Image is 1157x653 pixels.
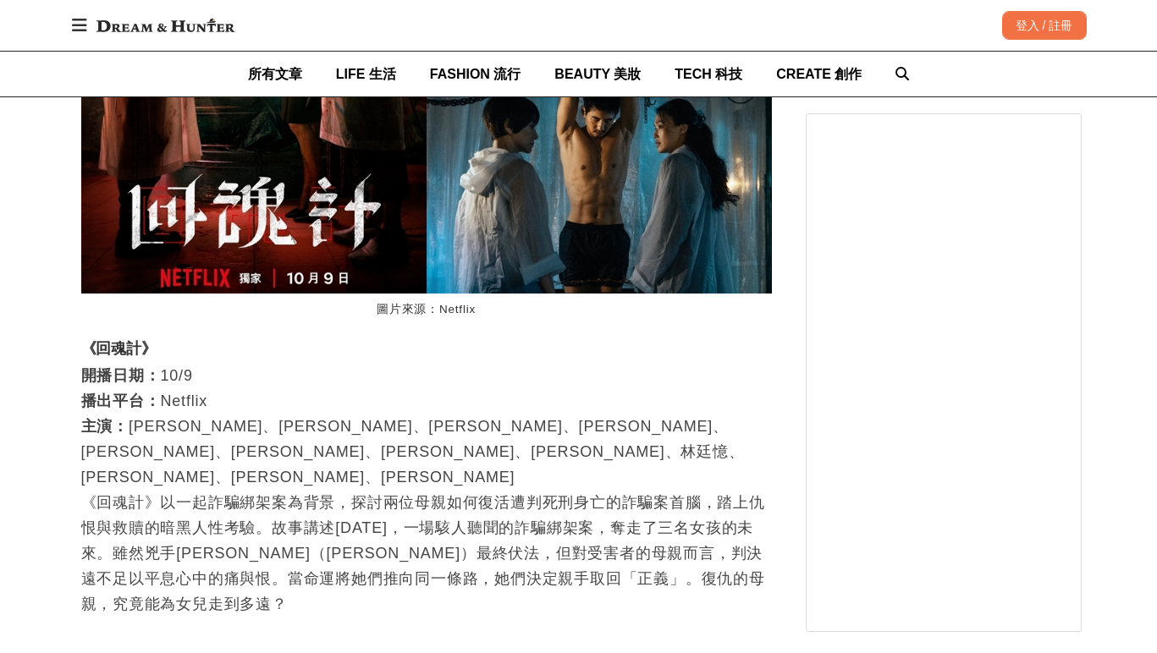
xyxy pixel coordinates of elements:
[248,67,302,81] span: 所有文章
[675,52,742,96] a: TECH 科技
[81,367,161,384] strong: 開播日期：
[554,67,641,81] span: BEAUTY 美妝
[776,67,862,81] span: CREATE 創作
[430,67,521,81] span: FASHION 流行
[248,52,302,96] a: 所有文章
[81,340,157,357] strong: 《回魂計》
[776,52,862,96] a: CREATE 創作
[430,52,521,96] a: FASHION 流行
[81,363,772,617] p: 10/9 Netflix [PERSON_NAME]、[PERSON_NAME]、[PERSON_NAME]、[PERSON_NAME]、[PERSON_NAME]、[PERSON_NAME]、...
[81,392,161,409] strong: 播出平台：
[81,294,772,326] figcaption: 圖片來源：Netflix
[336,67,396,81] span: LIFE 生活
[675,67,742,81] span: TECH 科技
[1002,11,1087,40] div: 登入 / 註冊
[336,52,396,96] a: LIFE 生活
[554,52,641,96] a: BEAUTY 美妝
[88,10,243,41] img: Dream & Hunter
[81,418,129,435] strong: 主演：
